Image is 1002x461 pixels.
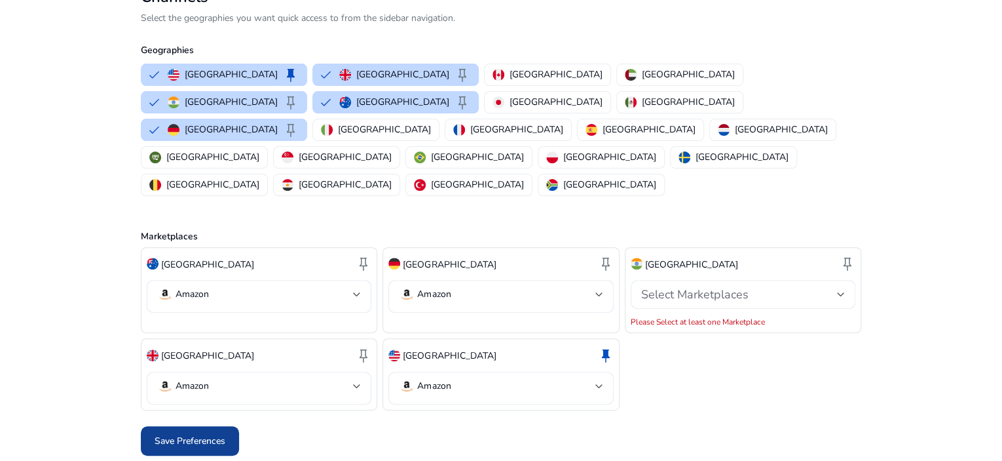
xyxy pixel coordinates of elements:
[696,150,789,164] p: [GEOGRAPHIC_DATA]
[282,179,293,191] img: eg.svg
[735,123,828,136] p: [GEOGRAPHIC_DATA]
[299,150,392,164] p: [GEOGRAPHIC_DATA]
[840,256,855,271] span: keep
[141,426,239,456] button: Save Preferences
[546,151,558,163] img: pl.svg
[625,69,637,81] img: ae.svg
[431,178,524,191] p: [GEOGRAPHIC_DATA]
[166,178,259,191] p: [GEOGRAPHIC_DATA]
[161,258,254,271] p: [GEOGRAPHIC_DATA]
[678,151,690,163] img: se.svg
[185,68,278,81] p: [GEOGRAPHIC_DATA]
[161,349,254,363] p: [GEOGRAPHIC_DATA]
[598,348,614,363] span: keep
[631,314,855,327] mat-error: Please Select at least one Marketplace
[414,179,426,191] img: tr.svg
[176,289,209,300] p: Amazon
[168,69,179,81] img: us.svg
[455,67,470,83] span: keep
[718,124,730,136] img: nl.svg
[603,123,696,136] p: [GEOGRAPHIC_DATA]
[282,151,293,163] img: sg.svg
[510,68,603,81] p: [GEOGRAPHIC_DATA]
[157,378,173,394] img: amazon.svg
[417,380,451,392] p: Amazon
[141,43,861,57] p: Geographies
[625,96,637,108] img: mx.svg
[492,96,504,108] img: jp.svg
[455,94,470,110] span: keep
[339,69,351,81] img: uk.svg
[185,123,278,136] p: [GEOGRAPHIC_DATA]
[356,348,371,363] span: keep
[399,287,415,302] img: amazon.svg
[356,256,371,271] span: keep
[283,122,299,138] span: keep
[641,287,749,302] span: Select Marketplaces
[403,258,496,271] p: [GEOGRAPHIC_DATA]
[470,123,563,136] p: [GEOGRAPHIC_DATA]
[563,178,656,191] p: [GEOGRAPHIC_DATA]
[388,350,400,361] img: us.svg
[563,150,656,164] p: [GEOGRAPHIC_DATA]
[431,150,524,164] p: [GEOGRAPHIC_DATA]
[141,11,861,25] p: Select the geographies you want quick access to from the sidebar navigation.
[642,68,735,81] p: [GEOGRAPHIC_DATA]
[157,287,173,302] img: amazon.svg
[388,258,400,270] img: de.svg
[338,123,431,136] p: [GEOGRAPHIC_DATA]
[168,124,179,136] img: de.svg
[149,151,161,163] img: sa.svg
[399,378,415,394] img: amazon.svg
[642,95,735,109] p: [GEOGRAPHIC_DATA]
[492,69,504,81] img: ca.svg
[414,151,426,163] img: br.svg
[149,179,161,191] img: be.svg
[185,95,278,109] p: [GEOGRAPHIC_DATA]
[166,150,259,164] p: [GEOGRAPHIC_DATA]
[155,434,225,448] span: Save Preferences
[356,95,449,109] p: [GEOGRAPHIC_DATA]
[417,289,451,300] p: Amazon
[147,350,158,361] img: uk.svg
[510,95,603,109] p: [GEOGRAPHIC_DATA]
[283,94,299,110] span: keep
[546,179,558,191] img: za.svg
[585,124,597,136] img: es.svg
[283,67,299,83] span: keep
[176,380,209,392] p: Amazon
[356,68,449,81] p: [GEOGRAPHIC_DATA]
[339,96,351,108] img: au.svg
[168,96,179,108] img: in.svg
[299,178,392,191] p: [GEOGRAPHIC_DATA]
[631,258,642,270] img: in.svg
[321,124,333,136] img: it.svg
[141,230,861,243] p: Marketplaces
[147,258,158,270] img: au.svg
[453,124,465,136] img: fr.svg
[645,258,738,271] p: [GEOGRAPHIC_DATA]
[598,256,614,271] span: keep
[403,349,496,363] p: [GEOGRAPHIC_DATA]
